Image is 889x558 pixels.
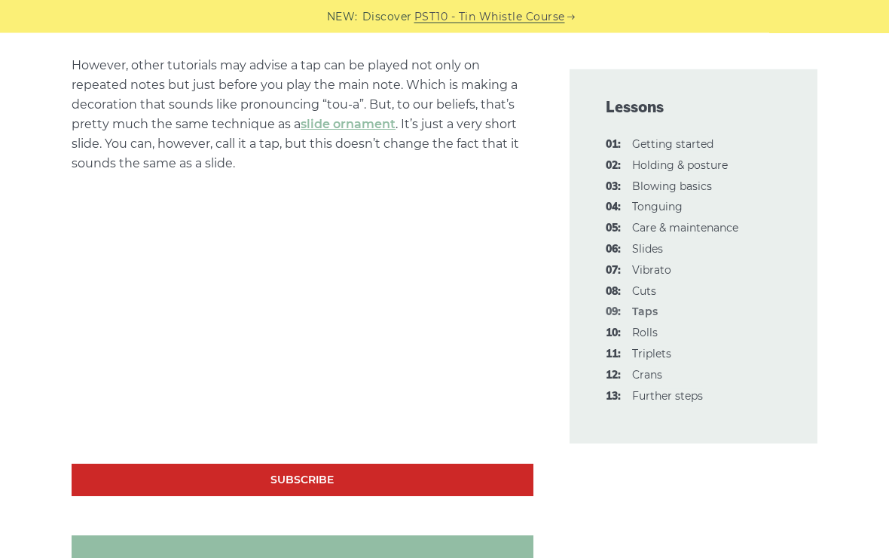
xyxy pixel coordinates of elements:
[606,178,621,196] span: 03:
[632,221,738,235] a: 05:Care & maintenance
[632,305,658,318] strong: Taps
[606,198,621,216] span: 04:
[632,179,712,193] a: 03:Blowing basics
[606,366,621,385] span: 12:
[632,368,662,382] a: 12:Crans
[606,388,621,406] span: 13:
[606,97,781,118] span: Lessons
[414,8,565,26] a: PST10 - Tin Whistle Course
[606,219,621,238] span: 05:
[632,263,671,277] a: 07:Vibrato
[72,205,533,464] iframe: Taps Ornamentation - Irish Tin Whistle Tutorial
[632,389,703,403] a: 13:Further steps
[362,8,412,26] span: Discover
[606,262,621,280] span: 07:
[606,157,621,175] span: 02:
[72,57,533,174] p: However, other tutorials may advise a tap can be played not only on repeated notes but just befor...
[606,345,621,363] span: 11:
[301,118,396,132] a: slide ornament
[632,242,663,256] a: 06:Slides
[327,8,358,26] span: NEW:
[632,284,656,298] a: 08:Cuts
[632,158,728,172] a: 02:Holding & posture
[606,324,621,342] span: 10:
[606,136,621,154] span: 01:
[606,303,621,321] span: 09:
[632,137,713,151] a: 01:Getting started
[606,283,621,301] span: 08:
[606,241,621,259] span: 06:
[632,326,658,339] a: 10:Rolls
[632,200,683,213] a: 04:Tonguing
[72,464,533,497] a: Subscribe
[632,347,671,360] a: 11:Triplets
